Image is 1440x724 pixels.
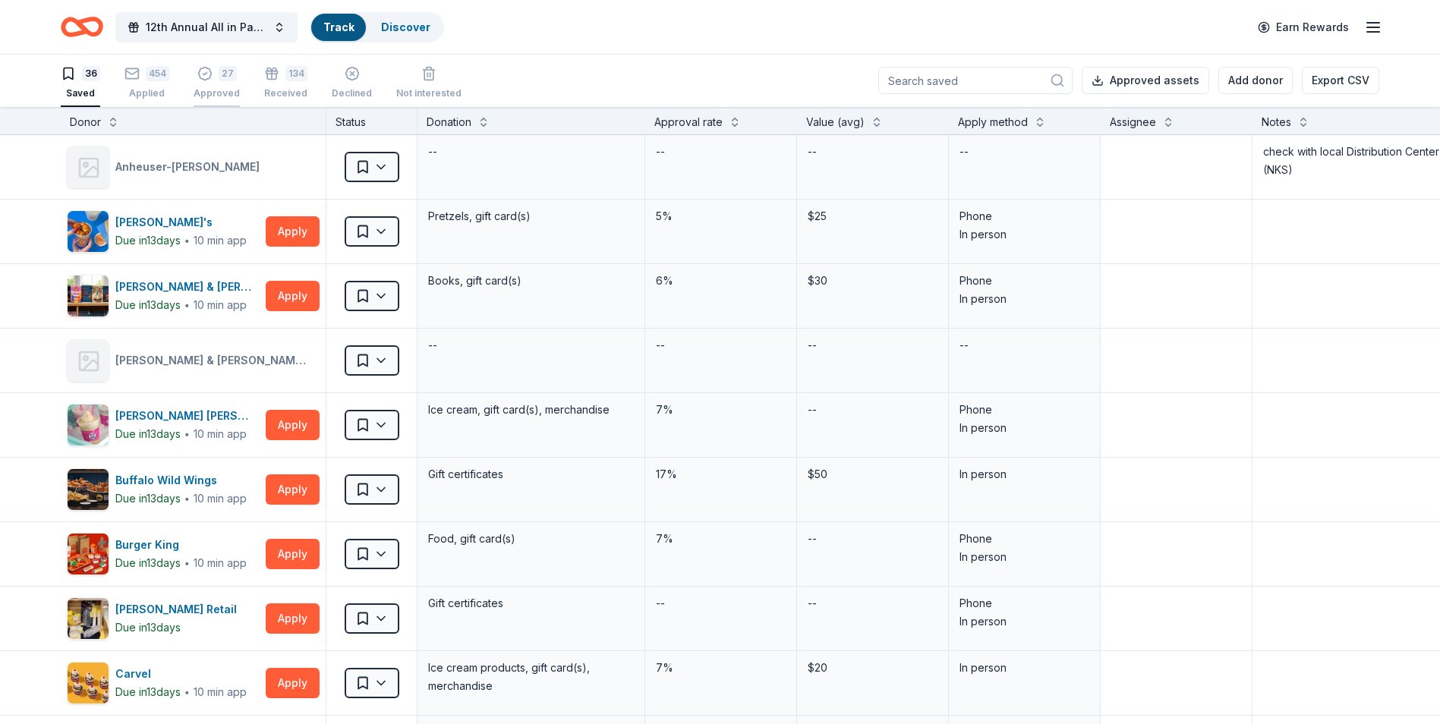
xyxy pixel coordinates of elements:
[396,87,462,99] div: Not interested
[124,87,169,99] div: Applied
[806,141,818,162] div: --
[427,113,471,131] div: Donation
[115,665,247,683] div: Carvel
[184,234,191,247] span: ∙
[82,66,100,81] div: 36
[332,60,372,107] button: Declined
[266,281,320,311] button: Apply
[184,556,191,569] span: ∙
[958,335,970,356] div: --
[194,427,247,442] div: 10 min app
[959,272,1089,290] div: Phone
[959,548,1089,566] div: In person
[427,528,635,549] div: Food, gift card(s)
[654,399,787,420] div: 7%
[654,528,787,549] div: 7%
[959,612,1089,631] div: In person
[68,534,109,574] img: Image for Burger King
[68,211,109,252] img: Image for Auntie Anne's
[115,600,243,619] div: [PERSON_NAME] Retail
[427,399,635,420] div: Ice cream, gift card(s), merchandise
[68,598,109,639] img: Image for Calvert Retail
[427,141,439,162] div: --
[806,206,939,227] div: $25
[61,87,100,99] div: Saved
[68,275,109,316] img: Image for Barnes & Noble
[115,489,181,508] div: Due in 13 days
[959,465,1089,483] div: In person
[654,593,666,614] div: --
[115,12,298,42] button: 12th Annual All in Paddle Raffle
[61,9,103,45] a: Home
[61,60,100,107] button: 36Saved
[1262,113,1291,131] div: Notes
[266,668,320,698] button: Apply
[959,530,1089,548] div: Phone
[184,492,191,505] span: ∙
[115,536,247,554] div: Burger King
[115,471,247,489] div: Buffalo Wild Wings
[806,528,818,549] div: --
[67,275,260,317] button: Image for Barnes & Noble[PERSON_NAME] & [PERSON_NAME]Due in13days∙10 min app
[146,66,169,81] div: 454
[115,213,247,231] div: [PERSON_NAME]'s
[115,407,260,425] div: [PERSON_NAME] [PERSON_NAME]
[68,469,109,510] img: Image for Buffalo Wild Wings
[266,410,320,440] button: Apply
[194,297,247,313] div: 10 min app
[266,216,320,247] button: Apply
[285,66,307,81] div: 134
[115,683,181,701] div: Due in 13 days
[67,597,260,640] button: Image for Calvert Retail[PERSON_NAME] RetailDue in13days
[959,659,1089,677] div: In person
[959,207,1089,225] div: Phone
[266,539,320,569] button: Apply
[323,20,354,33] a: Track
[806,657,939,678] div: $20
[194,87,240,99] div: Approved
[115,296,181,314] div: Due in 13 days
[194,233,247,248] div: 10 min app
[959,594,1089,612] div: Phone
[958,141,970,162] div: --
[427,270,635,291] div: Books, gift card(s)
[146,18,267,36] span: 12th Annual All in Paddle Raffle
[184,685,191,698] span: ∙
[115,619,181,637] div: Due in 13 days
[654,464,787,485] div: 17%
[427,464,635,485] div: Gift certificates
[67,533,260,575] button: Image for Burger KingBurger KingDue in13days∙10 min app
[67,468,260,511] button: Image for Buffalo Wild WingsBuffalo Wild WingsDue in13days∙10 min app
[427,657,635,697] div: Ice cream products, gift card(s), merchandise
[806,113,865,131] div: Value (avg)
[958,113,1028,131] div: Apply method
[654,141,666,162] div: --
[959,225,1089,244] div: In person
[806,399,818,420] div: --
[194,685,247,700] div: 10 min app
[878,67,1073,94] input: Search saved
[806,464,939,485] div: $50
[654,113,723,131] div: Approval rate
[266,474,320,505] button: Apply
[396,60,462,107] button: Not interested
[427,593,635,614] div: Gift certificates
[332,87,372,99] div: Declined
[1218,67,1293,94] button: Add donor
[194,60,240,107] button: 27Approved
[264,60,307,107] button: 134Received
[326,107,418,134] div: Status
[654,206,787,227] div: 5%
[184,427,191,440] span: ∙
[184,298,191,311] span: ∙
[959,290,1089,308] div: In person
[115,158,266,176] div: Anheuser-[PERSON_NAME]
[427,206,635,227] div: Pretzels, gift card(s)
[1110,113,1156,131] div: Assignee
[115,351,314,370] div: [PERSON_NAME] & [PERSON_NAME] ([GEOGRAPHIC_DATA])
[1249,14,1358,41] a: Earn Rewards
[115,231,181,250] div: Due in 13 days
[67,210,260,253] button: Image for Auntie Anne's [PERSON_NAME]'sDue in13days∙10 min app
[194,556,247,571] div: 10 min app
[654,335,666,356] div: --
